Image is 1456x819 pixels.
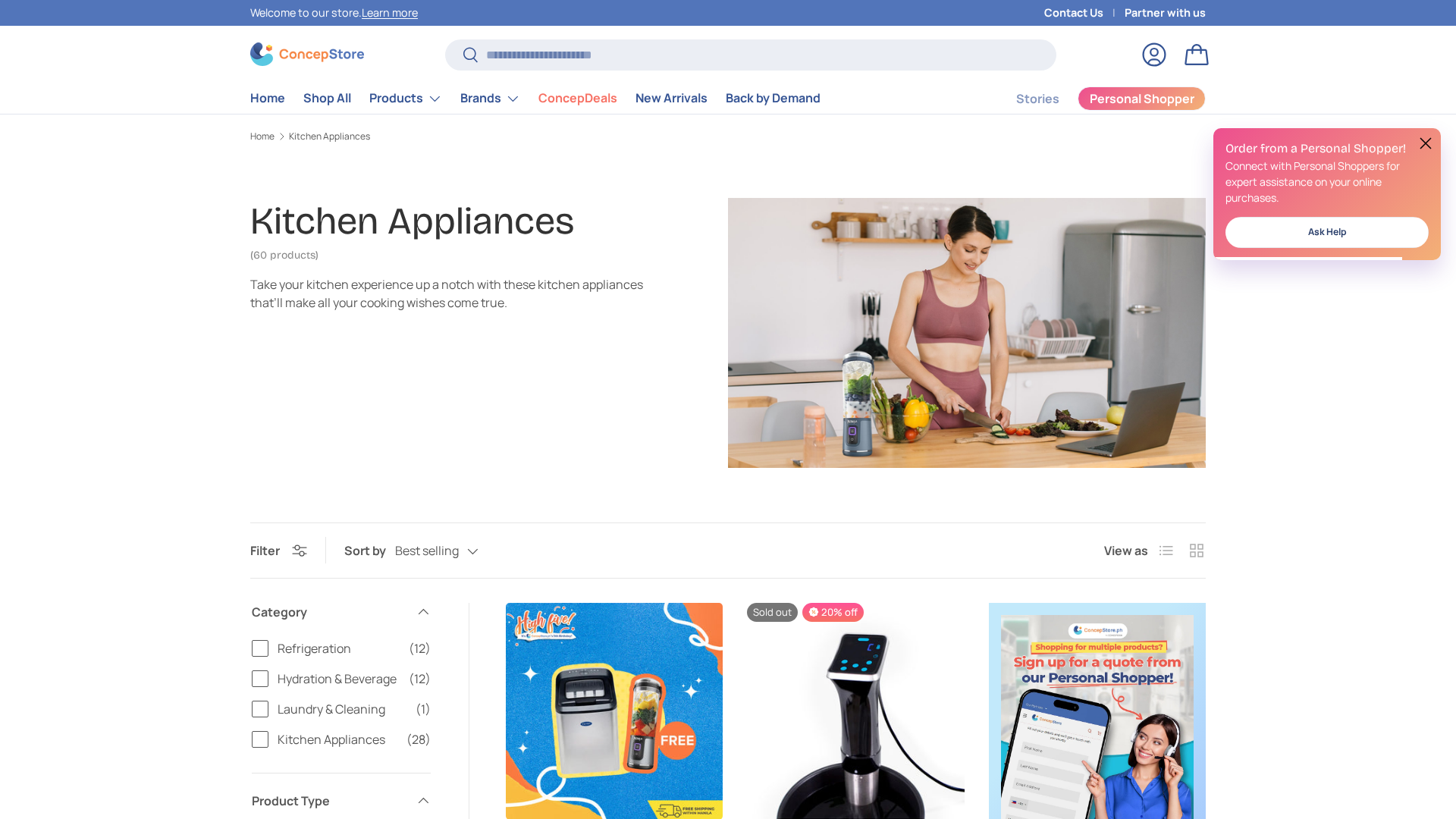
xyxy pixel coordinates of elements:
a: Kitchen Appliances [289,132,370,141]
span: Category [252,603,406,621]
img: ConcepStore [250,42,364,66]
button: Best selling [395,538,509,564]
a: Products [369,83,442,114]
a: Shop All [303,83,351,113]
h1: Kitchen Appliances [250,199,574,243]
img: Kitchen Appliances [728,198,1206,468]
a: New Arrivals [635,83,708,113]
p: Welcome to our store. [250,5,418,21]
a: Ask Help [1225,217,1429,248]
div: Take your kitchen experience up a notch with these kitchen appliances that’ll make all your cooki... [250,275,643,312]
span: Personal Shopper [1090,93,1194,105]
span: Refrigeration [278,639,400,657]
nav: Secondary [980,83,1206,114]
span: View as [1104,541,1148,560]
span: Kitchen Appliances [278,730,397,748]
nav: Breadcrumbs [250,130,1206,143]
h2: Order from a Personal Shopper! [1225,140,1429,157]
span: Best selling [395,544,459,558]
span: 20% off [802,603,864,622]
a: Home [250,132,275,141]
span: (28) [406,730,431,748]
a: Back by Demand [726,83,821,113]
span: (1) [416,700,431,718]
a: Learn more [362,5,418,20]
a: Stories [1016,84,1059,114]
span: (60 products) [250,249,318,262]
span: Product Type [252,792,406,810]
button: Filter [250,542,307,559]
summary: Products [360,83,451,114]
span: (12) [409,670,431,688]
summary: Category [252,585,431,639]
span: Laundry & Cleaning [278,700,406,718]
a: ConcepDeals [538,83,617,113]
a: Partner with us [1125,5,1206,21]
nav: Primary [250,83,821,114]
summary: Brands [451,83,529,114]
a: Brands [460,83,520,114]
p: Connect with Personal Shoppers for expert assistance on your online purchases. [1225,157,1429,205]
label: Sort by [344,541,395,560]
a: Contact Us [1044,5,1125,21]
a: Personal Shopper [1078,86,1206,111]
span: Filter [250,542,280,559]
a: Home [250,83,285,113]
span: Hydration & Beverage [278,670,400,688]
span: (12) [409,639,431,657]
span: Sold out [747,603,798,622]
